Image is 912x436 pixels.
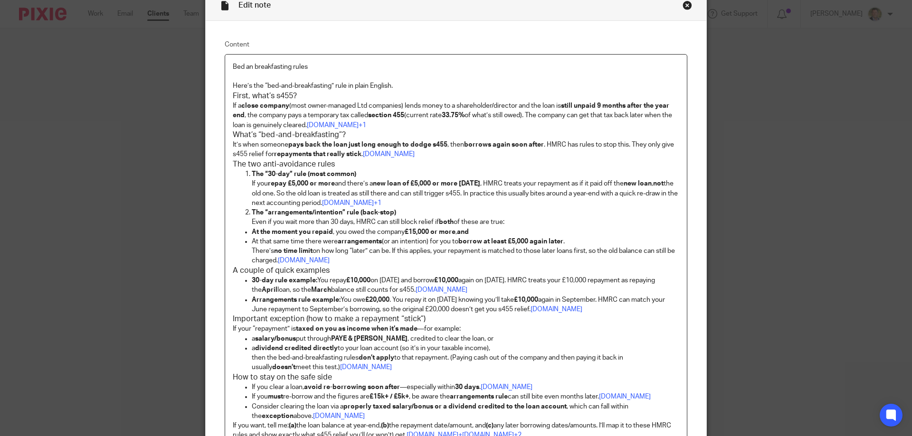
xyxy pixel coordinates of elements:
[268,180,335,187] strong: repay £5,000 or more
[381,422,389,429] strong: (b)
[252,277,317,284] strong: 30-day rule example:
[343,403,567,410] strong: properly taxed salary/bonus or a dividend credited to the loan account
[289,422,296,429] strong: (a)
[416,287,467,293] a: [DOMAIN_NAME]
[373,180,480,187] strong: new loan of £5,000 or more [DATE]
[225,40,687,49] label: Content
[233,324,679,334] p: If your “repayment” is —for example:
[368,112,404,119] strong: section 455
[233,101,679,130] p: If a (most owner-managed Ltd companies) lends money to a shareholder/director and the loan is , t...
[288,141,447,148] strong: pays back the loan just long enough to dodge s455
[624,180,652,187] strong: new loan
[262,413,294,419] strong: exception
[252,237,679,266] p: At that same time there were (or an intention) for you to . There’s on how long “later” can be. I...
[233,81,679,91] p: Here’s the “bed-and-breakfasting” rule in plain English.
[252,382,679,392] p: If you clear a loan, —especially within .
[439,219,454,225] strong: both
[252,334,679,343] p: a put through , credited to clear the loan, or
[363,151,415,158] a: [DOMAIN_NAME]
[307,122,366,129] a: [DOMAIN_NAME]+1
[233,62,679,72] p: Bed an breakfasting rules
[481,384,532,390] a: [DOMAIN_NAME]
[233,266,679,276] h3: A couple of quick examples
[252,208,679,227] p: Even if you wait more than 30 days, HMRC can still block relief if of these are true:
[322,200,381,206] a: [DOMAIN_NAME]+1
[370,393,409,400] strong: £15k+ / £5k+
[252,171,356,177] strong: The “30-day” rule (most common)
[262,287,277,293] strong: April
[458,238,563,245] strong: borrow at least £5,000 again later
[252,402,679,421] p: Consider clearing the loan via a , which can fall within the above.
[233,314,679,324] h3: Important exception (how to make a repayment “stick”)
[531,306,582,313] a: [DOMAIN_NAME]
[274,248,313,254] strong: no time limit
[340,364,392,371] a: [DOMAIN_NAME]
[514,297,538,303] strong: £10,000
[311,287,331,293] strong: March
[252,297,341,303] strong: Arrangements rule example:
[272,364,295,371] strong: doesn’t
[233,130,679,140] h3: What’s “bed-and-breakfasting”?
[233,372,679,382] h3: How to stay on the safe side
[683,0,692,10] div: Close this dialog window
[486,422,494,429] strong: (c)
[252,229,333,235] strong: At the moment you repaid
[653,180,664,187] strong: not
[252,209,396,216] strong: The “arrangements/intention” rule (back-stop)
[255,335,296,342] strong: salary/bonus
[233,91,679,101] h3: First, what’s s455?
[455,384,479,390] strong: 30 days
[442,112,465,119] strong: 33.75%
[233,159,679,169] h3: The two anti-avoidance rules
[278,257,330,264] a: [DOMAIN_NAME]
[365,297,389,303] strong: £20,000
[338,238,382,245] strong: arrangements
[331,335,408,342] strong: PAYE & [PERSON_NAME]
[252,392,679,401] p: If you re-borrow and the figures are , be aware the can still bite even months later.
[241,102,289,109] strong: close company
[252,276,679,295] p: You repay on [DATE] and borrow again on [DATE]. HMRC treats your £10,000 repayment as repaying th...
[233,140,679,159] p: It’s when someone , then . HMRC has rules to stop this. They only give s455 relief for .
[252,295,679,315] p: You owe . You repay it on [DATE] knowing you’ll take again in September. HMRC can match your June...
[405,229,456,235] strong: £15,000 or more
[599,393,651,400] a: [DOMAIN_NAME]
[313,413,365,419] a: [DOMAIN_NAME]
[434,277,458,284] strong: £10,000
[252,227,679,237] p: , you owed the company ,
[359,354,394,361] strong: don’t apply
[252,343,679,372] p: a to your loan account (so it’s in your taxable income), then the bed-and-breakfasting rules to t...
[296,325,418,332] strong: taxed on you as income when it’s made
[346,277,370,284] strong: £10,000
[304,384,400,390] strong: avoid re-borrowing soon after
[252,169,679,208] p: If you and there’s a , HMRC treats your repayment as if it paid off the , the old one. So the old...
[450,393,508,400] strong: arrangements rule
[268,393,283,400] strong: must
[255,345,338,352] strong: dividend credited directly
[464,141,544,148] strong: borrows again soon after
[238,1,271,9] span: Edit note
[274,151,361,158] strong: repayments that really stick
[457,229,469,235] strong: and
